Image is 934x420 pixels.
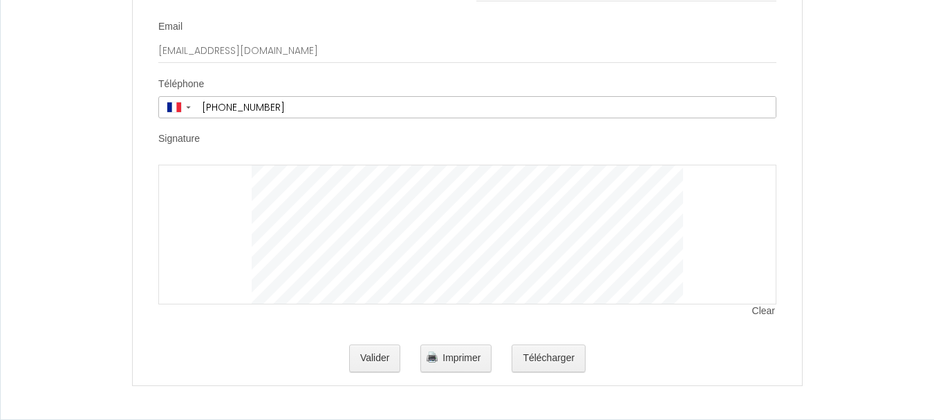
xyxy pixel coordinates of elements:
span: Clear [752,304,776,318]
label: Email [158,20,183,34]
button: Télécharger [512,345,586,372]
label: Signature [158,132,200,146]
button: Imprimer [420,345,492,372]
label: Téléphone [158,77,204,91]
input: +33 6 12 34 56 78 [197,97,776,118]
span: Imprimer [442,352,480,363]
span: ▼ [185,104,192,110]
img: printer.png [427,351,438,363]
button: Valider [349,345,401,372]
